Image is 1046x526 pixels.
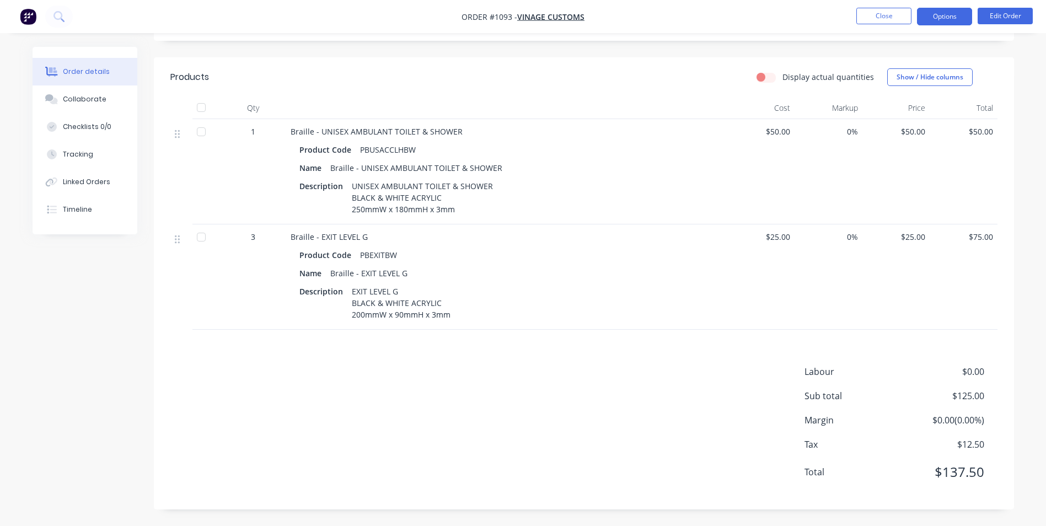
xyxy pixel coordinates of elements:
span: Labour [804,365,903,378]
a: Vinage Customs [517,12,584,22]
span: 0% [799,231,858,243]
span: $50.00 [732,126,791,137]
div: Cost [727,97,795,119]
button: Show / Hide columns [887,68,973,86]
button: Options [917,8,972,25]
button: Tracking [33,141,137,168]
div: Total [930,97,997,119]
button: Edit Order [978,8,1033,24]
button: Close [856,8,911,24]
div: UNISEX AMBULANT TOILET & SHOWER BLACK & WHITE ACRYLIC 250mmW x 180mmH x 3mm [347,178,497,217]
span: $137.50 [902,462,984,482]
span: Braille - EXIT LEVEL G [291,232,368,242]
div: Product Code [299,142,356,158]
div: Order details [63,67,110,77]
span: $12.50 [902,438,984,451]
div: Checklists 0/0 [63,122,111,132]
span: Order #1093 - [462,12,517,22]
div: Name [299,265,326,281]
div: Markup [795,97,862,119]
div: Braille - UNISEX AMBULANT TOILET & SHOWER [326,160,507,176]
span: Sub total [804,389,903,402]
label: Display actual quantities [782,71,874,83]
div: PBUSACCLHBW [356,142,420,158]
div: Qty [220,97,286,119]
div: Products [170,71,209,84]
span: 1 [251,126,255,137]
span: $50.00 [934,126,993,137]
span: Margin [804,414,903,427]
div: Description [299,178,347,194]
span: Tax [804,438,903,451]
button: Timeline [33,196,137,223]
span: Braille - UNISEX AMBULANT TOILET & SHOWER [291,126,463,137]
div: Name [299,160,326,176]
button: Linked Orders [33,168,137,196]
div: Description [299,283,347,299]
button: Order details [33,58,137,85]
span: $75.00 [934,231,993,243]
div: Product Code [299,247,356,263]
div: Price [862,97,930,119]
span: $0.00 [902,365,984,378]
div: Braille - EXIT LEVEL G [326,265,412,281]
div: Timeline [63,205,92,214]
button: Checklists 0/0 [33,113,137,141]
span: $0.00 ( 0.00 %) [902,414,984,427]
span: Total [804,465,903,479]
div: Tracking [63,149,93,159]
div: PBEXITBW [356,247,401,263]
div: Collaborate [63,94,106,104]
button: Collaborate [33,85,137,113]
span: 3 [251,231,255,243]
img: Factory [20,8,36,25]
span: 0% [799,126,858,137]
span: $50.00 [867,126,926,137]
div: EXIT LEVEL G BLACK & WHITE ACRYLIC 200mmW x 90mmH x 3mm [347,283,455,323]
span: $25.00 [867,231,926,243]
span: $125.00 [902,389,984,402]
span: $25.00 [732,231,791,243]
div: Linked Orders [63,177,110,187]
